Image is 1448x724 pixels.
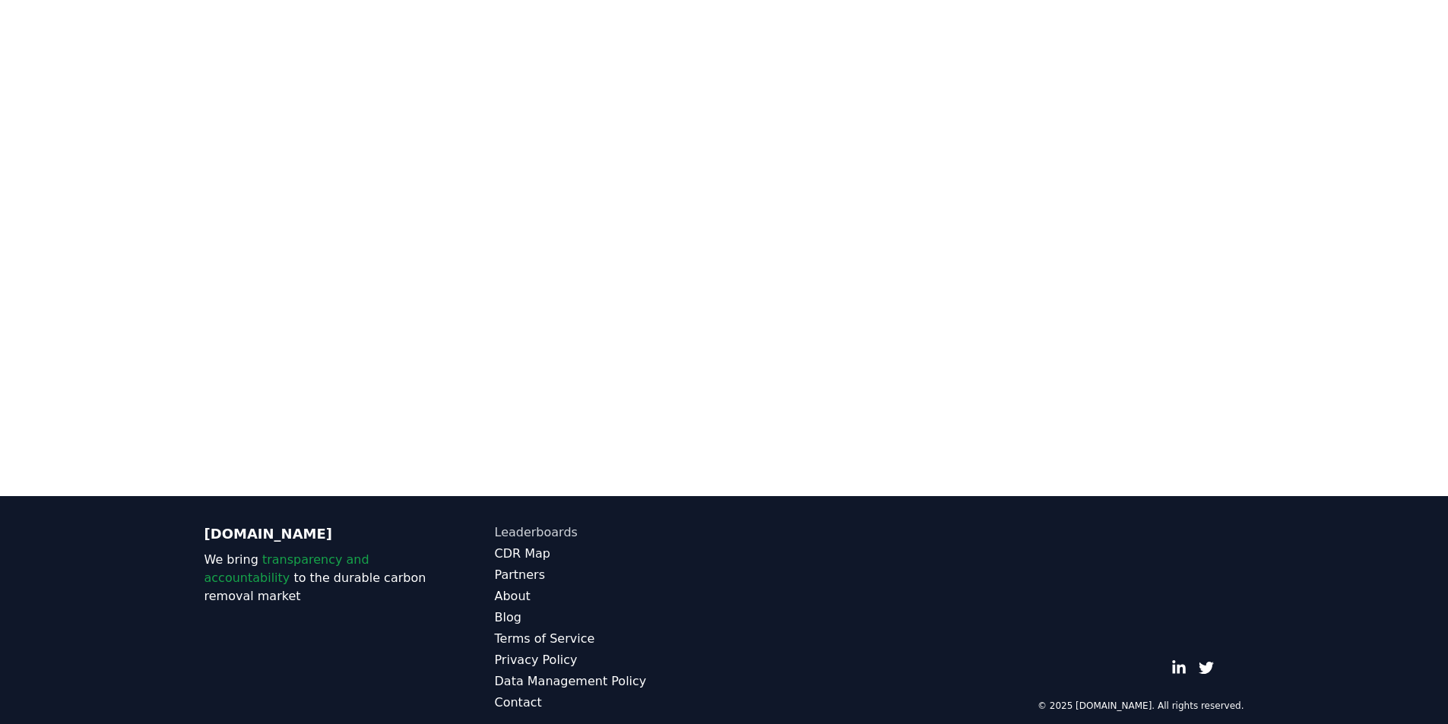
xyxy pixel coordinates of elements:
a: Data Management Policy [495,672,724,691]
p: © 2025 [DOMAIN_NAME]. All rights reserved. [1038,700,1244,712]
a: Privacy Policy [495,651,724,669]
a: CDR Map [495,545,724,563]
p: [DOMAIN_NAME] [204,523,434,545]
a: Partners [495,566,724,584]
a: Blog [495,609,724,627]
a: Contact [495,694,724,712]
a: Leaderboards [495,523,724,542]
a: Twitter [1199,660,1214,675]
a: LinkedIn [1171,660,1187,675]
a: Terms of Service [495,630,724,648]
p: We bring to the durable carbon removal market [204,551,434,605]
a: About [495,587,724,605]
span: transparency and accountability [204,552,369,585]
